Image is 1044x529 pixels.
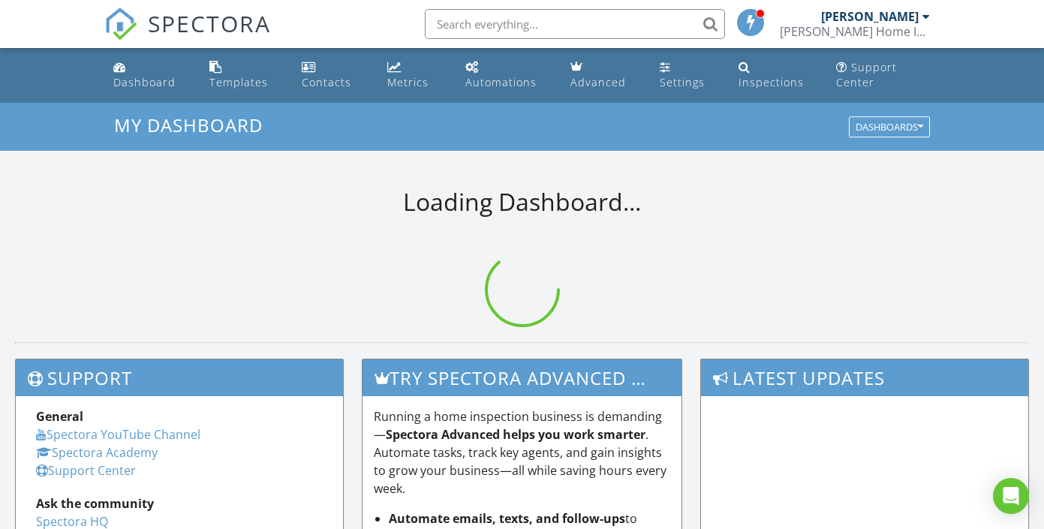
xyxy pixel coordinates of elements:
div: DeFurio Home Inspection [780,24,930,39]
div: Dashboard [113,75,176,89]
a: Settings [654,54,721,97]
a: SPECTORA [104,20,271,52]
div: [PERSON_NAME] [821,9,919,24]
a: Support Center [830,54,937,97]
button: Dashboards [849,117,930,138]
div: Open Intercom Messenger [993,478,1029,514]
div: Templates [209,75,268,89]
p: Running a home inspection business is demanding— . Automate tasks, track key agents, and gain ins... [374,407,669,497]
div: Contacts [302,75,351,89]
a: Inspections [733,54,819,97]
div: Ask the community [36,494,323,512]
div: Settings [660,75,705,89]
a: Templates [203,54,284,97]
a: Dashboard [107,54,191,97]
span: My Dashboard [114,113,263,137]
a: Support Center [36,462,136,479]
div: Metrics [387,75,429,89]
input: Search everything... [425,9,725,39]
img: The Best Home Inspection Software - Spectora [104,8,137,41]
a: Automations (Basic) [459,54,552,97]
strong: Automate emails, texts, and follow-ups [389,510,625,527]
strong: General [36,408,83,425]
h3: Support [16,359,343,396]
h3: Try spectora advanced [DATE] [363,359,681,396]
a: Spectora Academy [36,444,158,461]
div: Automations [465,75,537,89]
div: Dashboards [856,122,923,133]
h3: Latest Updates [701,359,1028,396]
a: Spectora YouTube Channel [36,426,200,443]
a: Advanced [564,54,642,97]
strong: Spectora Advanced helps you work smarter [386,426,645,443]
a: Contacts [296,54,369,97]
span: SPECTORA [148,8,271,39]
div: Advanced [570,75,626,89]
div: Inspections [739,75,804,89]
div: Support Center [836,60,897,89]
a: Metrics [381,54,447,97]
